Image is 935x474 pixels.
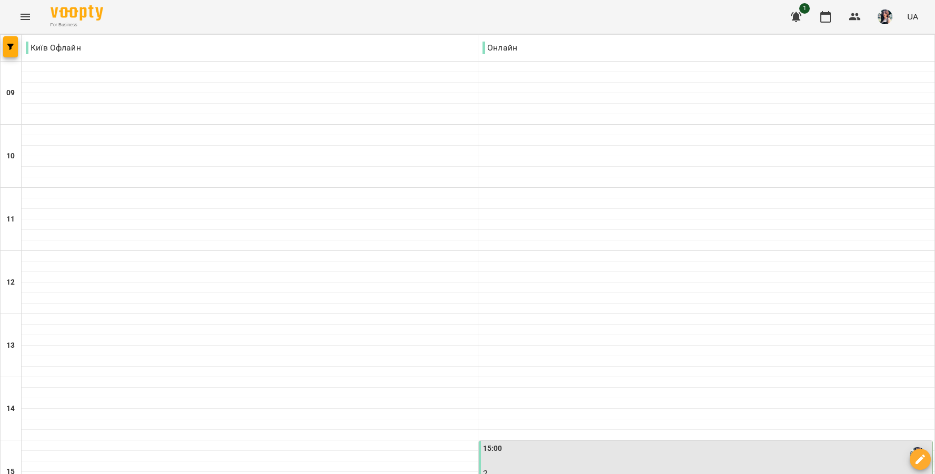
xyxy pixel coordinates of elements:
img: Анна МОГИЛЬНИК [910,447,926,463]
h6: 14 [6,403,15,415]
button: Menu [13,4,38,29]
span: For Business [51,22,103,28]
img: bfead1ea79d979fadf21ae46c61980e3.jpg [878,9,892,24]
span: UA [907,11,918,22]
img: Voopty Logo [51,5,103,21]
h6: 09 [6,87,15,99]
h6: 13 [6,340,15,351]
p: Онлайн [482,42,517,54]
h6: 10 [6,150,15,162]
label: 15:00 [483,443,502,455]
span: 1 [799,3,810,14]
p: Київ Офлайн [26,42,81,54]
button: UA [903,7,922,26]
h6: 12 [6,277,15,288]
h6: 11 [6,214,15,225]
